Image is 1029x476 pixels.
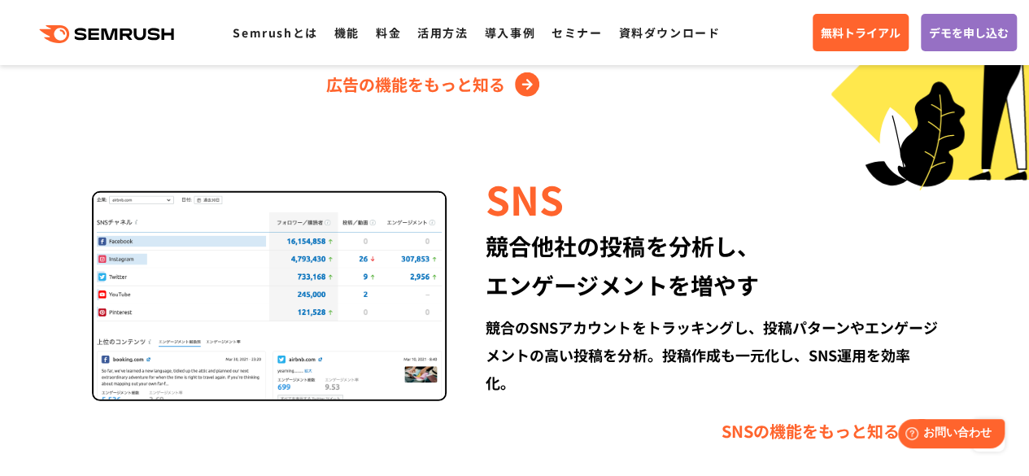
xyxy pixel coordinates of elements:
[813,14,909,51] a: 無料トライアル
[884,413,1011,458] iframe: Help widget launcher
[485,24,535,41] a: 導入事例
[929,24,1009,41] span: デモを申し込む
[326,72,543,98] a: 広告の機能をもっと知る
[921,14,1017,51] a: デモを申し込む
[722,418,938,444] a: SNSの機能をもっと知る
[821,24,900,41] span: 無料トライアル
[486,226,937,304] div: 競合他社の投稿を分析し、 エンゲージメントを増やす
[486,313,937,396] div: 競合のSNSアカウントをトラッキングし、投稿パターンやエンゲージメントの高い投稿を分析。投稿作成も一元化し、SNS運用を効率化。
[552,24,602,41] a: セミナー
[417,24,468,41] a: 活用方法
[618,24,720,41] a: 資料ダウンロード
[233,24,317,41] a: Semrushとは
[486,171,937,226] div: SNS
[334,24,360,41] a: 機能
[376,24,401,41] a: 料金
